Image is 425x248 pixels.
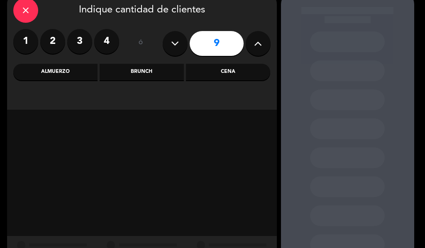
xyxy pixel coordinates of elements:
div: Brunch [100,64,184,80]
div: Cena [186,64,270,80]
div: Almuerzo [13,64,98,80]
label: 3 [67,29,92,54]
label: 2 [40,29,65,54]
div: ó [127,29,154,58]
label: 4 [94,29,119,54]
i: close [21,5,31,15]
label: 1 [13,29,38,54]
